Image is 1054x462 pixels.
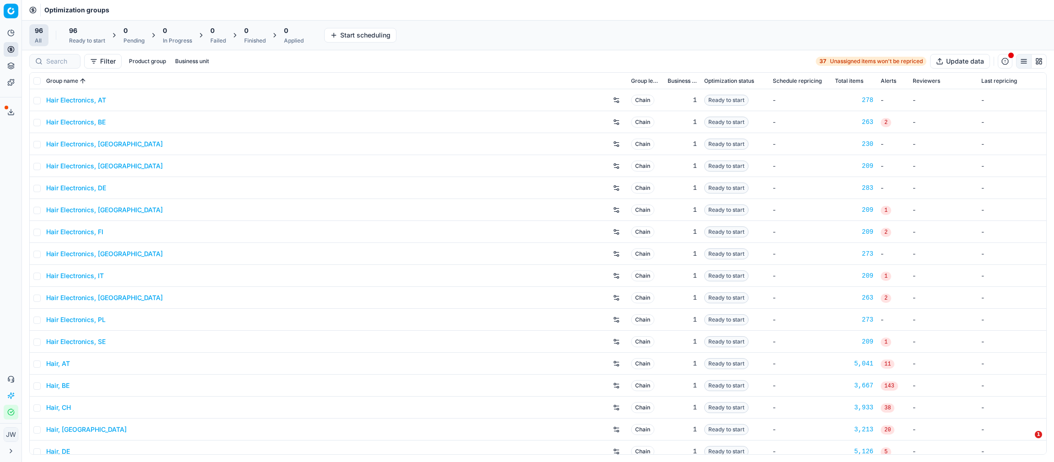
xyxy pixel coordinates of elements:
[978,243,1046,265] td: -
[704,139,749,150] span: Ready to start
[877,133,909,155] td: -
[123,26,128,35] span: 0
[978,155,1046,177] td: -
[769,331,831,353] td: -
[704,270,749,281] span: Ready to start
[978,265,1046,287] td: -
[835,205,873,215] a: 209
[909,111,978,133] td: -
[631,402,654,413] span: Chain
[704,248,749,259] span: Ready to start
[631,270,654,281] span: Chain
[835,315,873,324] a: 273
[244,37,266,44] div: Finished
[668,118,697,127] div: 1
[69,37,105,44] div: Ready to start
[631,336,654,347] span: Chain
[909,89,978,111] td: -
[668,425,697,434] div: 1
[44,5,109,15] span: Optimization groups
[704,424,749,435] span: Ready to start
[631,358,654,369] span: Chain
[835,161,873,171] a: 209
[835,293,873,302] a: 263
[881,403,894,413] span: 38
[704,95,749,106] span: Ready to start
[163,37,192,44] div: In Progress
[324,28,396,43] button: Start scheduling
[46,403,71,412] a: Hair, CH
[46,161,163,171] a: Hair Electronics, [GEOGRAPHIC_DATA]
[46,96,106,105] a: Hair Electronics, AT
[163,26,167,35] span: 0
[909,265,978,287] td: -
[631,446,654,457] span: Chain
[835,227,873,236] a: 209
[668,315,697,324] div: 1
[631,183,654,193] span: Chain
[835,403,873,412] div: 3,933
[881,206,891,215] span: 1
[769,133,831,155] td: -
[69,26,77,35] span: 96
[978,353,1046,375] td: -
[769,265,831,287] td: -
[881,228,891,237] span: 2
[881,272,891,281] span: 1
[835,249,873,258] a: 273
[704,117,749,128] span: Ready to start
[631,95,654,106] span: Chain
[930,54,990,69] button: Update data
[835,140,873,149] div: 230
[978,221,1046,243] td: -
[877,309,909,331] td: -
[769,199,831,221] td: -
[46,359,70,368] a: Hair, AT
[46,57,75,66] input: Search
[284,37,304,44] div: Applied
[835,337,873,346] a: 209
[835,381,873,390] div: 3,667
[46,381,70,390] a: Hair, BE
[631,161,654,172] span: Chain
[881,360,894,369] span: 11
[704,314,749,325] span: Ready to start
[835,271,873,280] a: 209
[978,199,1046,221] td: -
[835,118,873,127] a: 263
[909,397,978,419] td: -
[704,204,749,215] span: Ready to start
[981,77,1017,85] span: Last repricing
[46,293,163,302] a: Hair Electronics, [GEOGRAPHIC_DATA]
[668,337,697,346] div: 1
[769,111,831,133] td: -
[125,56,170,67] button: Product group
[668,381,697,390] div: 1
[631,292,654,303] span: Chain
[704,226,749,237] span: Ready to start
[631,117,654,128] span: Chain
[909,243,978,265] td: -
[769,419,831,441] td: -
[769,287,831,309] td: -
[835,425,873,434] div: 3,213
[909,375,978,397] td: -
[978,397,1046,419] td: -
[769,155,831,177] td: -
[830,58,923,65] span: Unassigned items won't be repriced
[909,221,978,243] td: -
[835,447,873,456] a: 5,126
[881,381,898,391] span: 143
[210,26,214,35] span: 0
[704,380,749,391] span: Ready to start
[1035,431,1042,438] span: 1
[704,183,749,193] span: Ready to start
[978,287,1046,309] td: -
[819,58,826,65] strong: 37
[909,199,978,221] td: -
